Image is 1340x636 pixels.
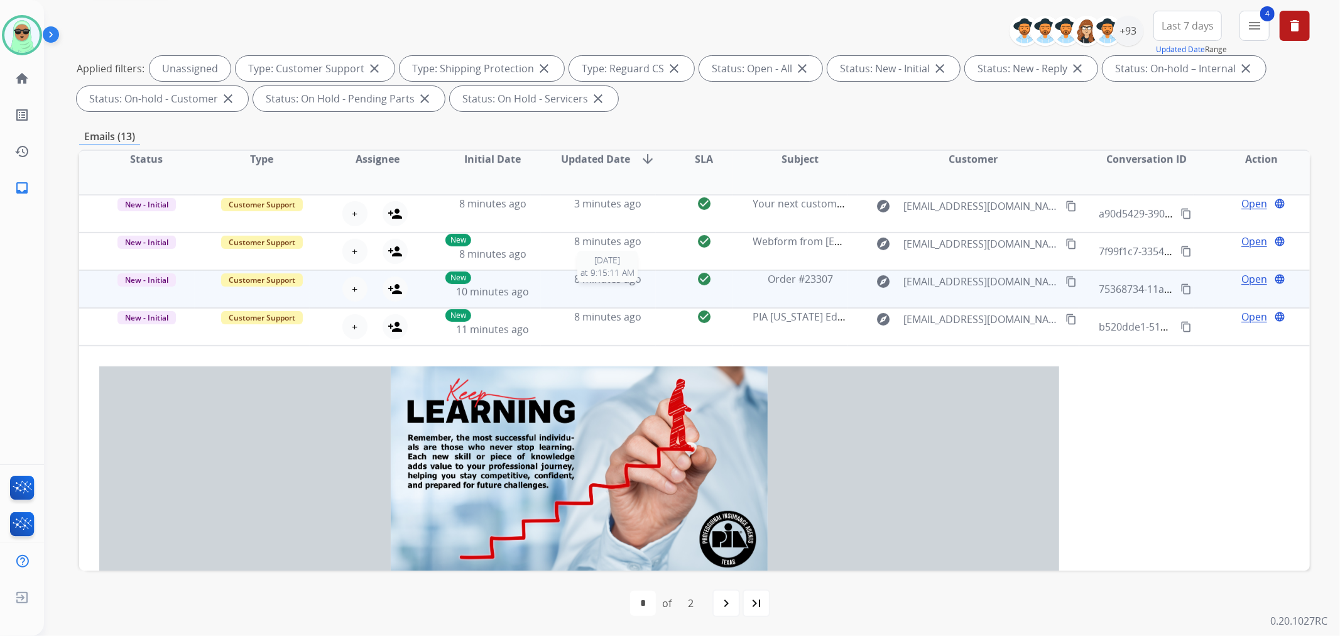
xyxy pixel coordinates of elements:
[697,271,712,287] mat-icon: check_circle
[1099,282,1290,296] span: 75368734-11a9-4d93-be9a-f86e9df4a275
[221,91,236,106] mat-icon: close
[591,91,606,106] mat-icon: close
[14,71,30,86] mat-icon: home
[1099,244,1283,258] span: 7f99f1c7-3354-440e-96bc-7e95bf84f445
[574,310,641,324] span: 8 minutes ago
[1065,200,1077,212] mat-icon: content_copy
[561,151,630,167] span: Updated Date
[876,274,891,289] mat-icon: explore
[221,236,303,249] span: Customer Support
[1241,234,1267,249] span: Open
[1274,311,1285,322] mat-icon: language
[753,234,1038,248] span: Webform from [EMAIL_ADDRESS][DOMAIN_NAME] on [DATE]
[695,151,713,167] span: SLA
[574,197,641,211] span: 3 minutes ago
[876,199,891,214] mat-icon: explore
[79,129,140,145] p: Emails (13)
[1103,56,1266,81] div: Status: On-hold – Internal
[356,151,400,167] span: Assignee
[464,151,521,167] span: Initial Date
[1270,613,1327,628] p: 0.20.1027RC
[400,56,564,81] div: Type: Shipping Protection
[77,86,248,111] div: Status: On-hold - Customer
[1241,196,1267,211] span: Open
[221,198,303,211] span: Customer Support
[130,151,163,167] span: Status
[574,272,641,286] span: 8 minutes ago
[1099,320,1297,334] span: b520dde1-516b-4cb0-9ad9-b3cb3e87c85b
[450,86,618,111] div: Status: On Hold - Servicers
[1156,44,1227,55] span: Range
[1065,276,1077,287] mat-icon: content_copy
[965,56,1098,81] div: Status: New - Reply
[678,591,704,616] div: 2
[1180,283,1192,295] mat-icon: content_copy
[14,180,30,195] mat-icon: inbox
[1194,151,1310,195] th: Action
[221,311,303,324] span: Customer Support
[903,236,1058,251] span: [EMAIL_ADDRESS][DOMAIN_NAME]
[1153,11,1222,41] button: Last 7 days
[117,198,176,211] span: New - Initial
[640,151,655,167] mat-icon: arrow_downward
[1065,238,1077,249] mat-icon: content_copy
[580,254,635,266] span: [DATE]
[719,596,734,611] mat-icon: navigate_next
[236,56,395,81] div: Type: Customer Support
[459,247,526,261] span: 8 minutes ago
[445,309,471,322] p: New
[253,86,445,111] div: Status: On Hold - Pending Parts
[697,309,712,324] mat-icon: check_circle
[352,319,357,334] span: +
[768,272,833,286] span: Order #23307
[342,277,368,302] button: +
[749,596,764,611] mat-icon: last_page
[569,56,694,81] div: Type: Reguard CS
[459,197,526,211] span: 8 minutes ago
[903,312,1058,327] span: [EMAIL_ADDRESS][DOMAIN_NAME]
[352,244,357,259] span: +
[667,61,682,76] mat-icon: close
[1274,198,1285,209] mat-icon: language
[753,310,920,324] span: PIA [US_STATE] Education Schedule
[388,282,403,297] mat-icon: person_add
[342,239,368,264] button: +
[1287,18,1302,33] mat-icon: delete
[352,206,357,221] span: +
[1274,236,1285,247] mat-icon: language
[1180,246,1192,257] mat-icon: content_copy
[876,312,891,327] mat-icon: explore
[1247,18,1262,33] mat-icon: menu
[697,196,712,211] mat-icon: check_circle
[1180,208,1192,219] mat-icon: content_copy
[932,61,947,76] mat-icon: close
[4,18,40,53] img: avatar
[14,144,30,159] mat-icon: history
[1156,45,1205,55] button: Updated Date
[1274,273,1285,285] mat-icon: language
[417,91,432,106] mat-icon: close
[445,271,471,284] p: New
[1241,309,1267,324] span: Open
[876,236,891,251] mat-icon: explore
[1162,23,1214,28] span: Last 7 days
[795,61,810,76] mat-icon: close
[1070,61,1085,76] mat-icon: close
[445,234,471,246] p: New
[117,273,176,287] span: New - Initial
[949,151,998,167] span: Customer
[1241,271,1267,287] span: Open
[753,197,1013,211] span: Your next customer? Already scrolling TikTok right now
[14,107,30,123] mat-icon: list_alt
[903,199,1058,214] span: [EMAIL_ADDRESS][DOMAIN_NAME]
[352,282,357,297] span: +
[1238,61,1253,76] mat-icon: close
[388,319,403,334] mat-icon: person_add
[537,61,552,76] mat-icon: close
[697,234,712,249] mat-icon: check_circle
[117,236,176,249] span: New - Initial
[827,56,960,81] div: Status: New - Initial
[1180,321,1192,332] mat-icon: content_copy
[221,273,303,287] span: Customer Support
[903,274,1058,289] span: [EMAIL_ADDRESS][DOMAIN_NAME]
